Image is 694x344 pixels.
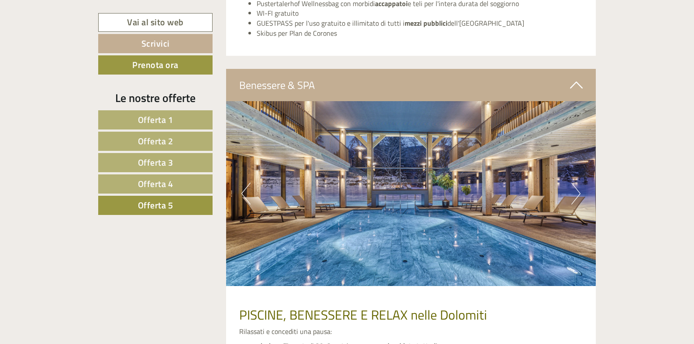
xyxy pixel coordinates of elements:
div: Le nostre offerte [98,90,213,106]
span: PISCINE, BENESSERE E RELAX nelle Dolomiti [239,305,487,325]
button: Next [571,183,581,204]
li: Skibus per Plan de Corones [257,28,583,38]
a: Prenota ora [98,55,213,75]
span: Offerta 4 [138,177,173,191]
p: Rilassati e concediti una pausa: [239,327,583,337]
li: GUESTPASS per l'uso gratuito e illimitato di tutti i dell'[GEOGRAPHIC_DATA] [257,18,583,28]
button: Previous [241,183,251,204]
span: Offerta 2 [138,134,173,148]
a: Vai al sito web [98,13,213,32]
a: Scrivici [98,34,213,53]
div: Benessere & SPA [226,69,596,101]
strong: mezzi pubblici [405,18,447,28]
span: Offerta 5 [138,198,173,212]
span: Offerta 1 [138,113,173,126]
span: Offerta 3 [138,156,173,169]
li: WI-FI gratuito [257,8,583,18]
